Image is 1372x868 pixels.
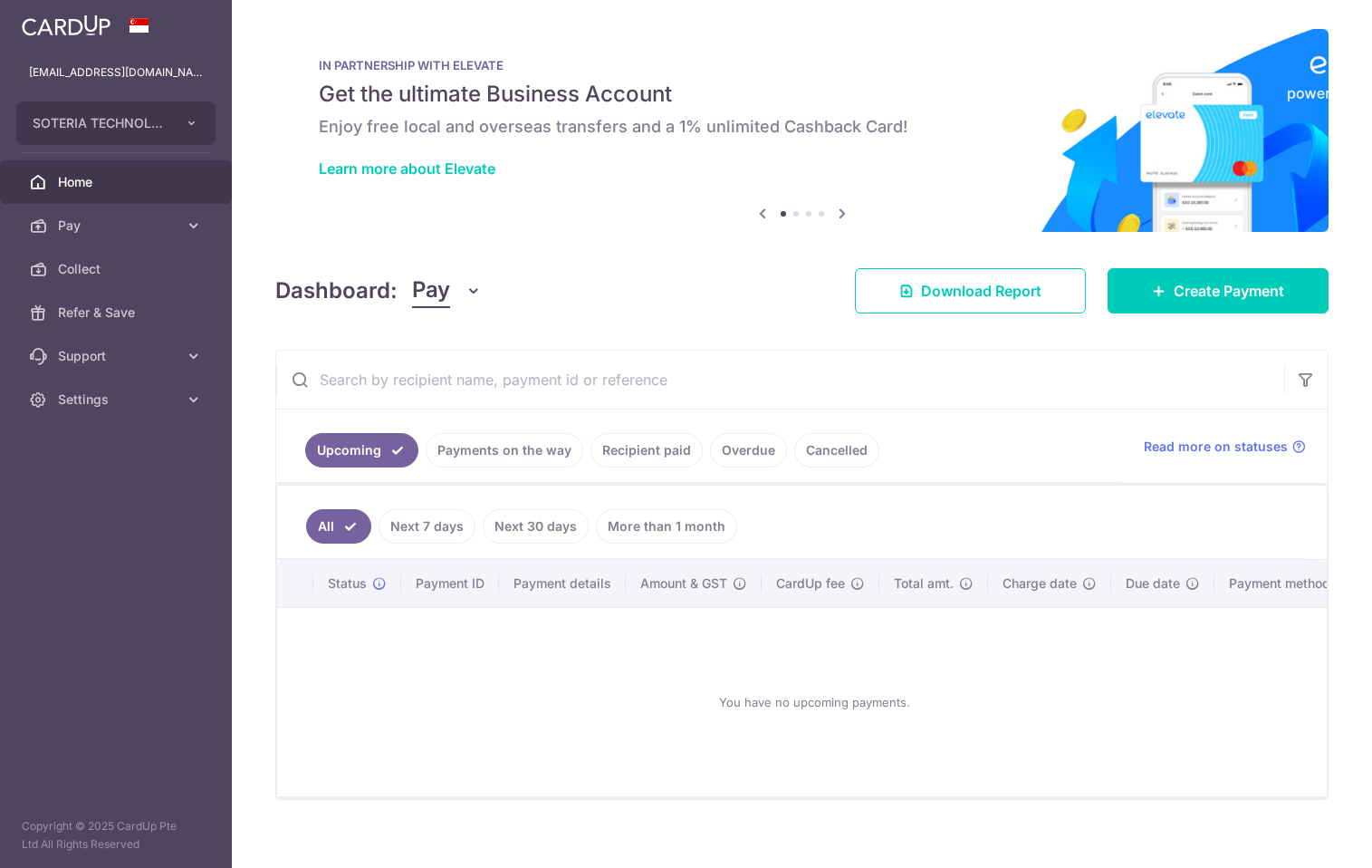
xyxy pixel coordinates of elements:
a: Payments on the way [426,433,583,468]
button: SOTERIA TECHNOLOGY (PTE.) LTD. [16,101,216,145]
h4: Dashboard: [275,275,398,307]
span: CardUp fee [776,574,845,593]
span: Support [58,347,177,365]
button: Pay [412,274,482,308]
a: Download Report [855,268,1086,313]
span: Refer & Save [58,304,177,322]
a: More than 1 month [596,509,737,544]
span: Download Report [921,280,1041,302]
img: CardUp [22,14,110,36]
span: Pay [412,274,450,308]
span: Amount & GST [640,574,727,593]
span: Due date [1126,574,1180,593]
a: Read more on statuses [1144,438,1306,456]
th: Payment details [499,560,626,607]
a: Cancelled [794,433,879,468]
a: Overdue [710,433,787,468]
th: Payment method [1214,560,1352,607]
span: Read more on statuses [1144,438,1288,456]
a: Next 30 days [483,509,589,544]
span: Collect [58,260,177,278]
span: Home [58,173,177,191]
p: [EMAIL_ADDRESS][DOMAIN_NAME] [29,63,203,82]
a: Learn more about Elevate [319,159,495,178]
span: Pay [58,217,177,235]
span: SOTERIA TECHNOLOGY (PTE.) LTD. [33,114,167,132]
a: Recipient paid [590,433,703,468]
th: Payment ID [401,560,499,607]
h5: Get the ultimate Business Account [319,80,1285,109]
span: Total amt. [894,574,954,593]
h6: Enjoy free local and overseas transfers and a 1% unlimited Cashback Card! [319,116,1285,138]
a: Upcoming [305,433,418,468]
span: Charge date [1003,574,1077,593]
a: Create Payment [1108,268,1329,313]
input: Search by recipient name, payment id or reference [276,351,1284,409]
img: Renovation banner [275,29,1329,232]
p: IN PARTNERSHIP WITH ELEVATE [319,58,1285,72]
span: Create Payment [1174,280,1284,302]
div: You have no upcoming payments. [299,622,1330,782]
span: Status [328,574,367,593]
a: Next 7 days [379,509,475,544]
a: All [306,509,371,544]
span: Settings [58,391,177,409]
